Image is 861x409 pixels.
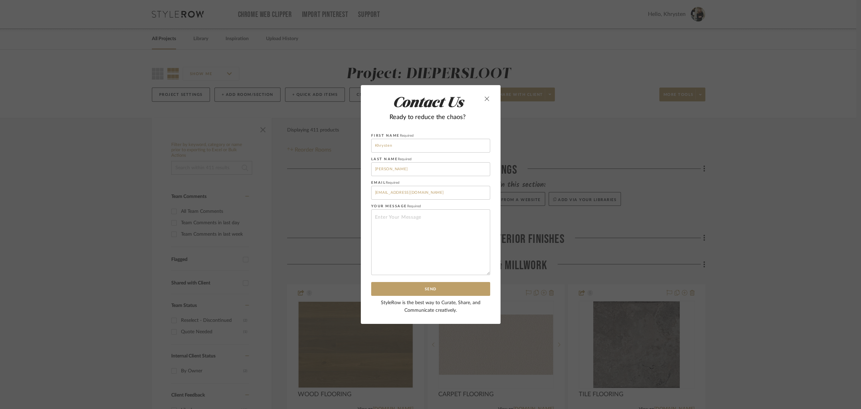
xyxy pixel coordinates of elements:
label: First Name [371,133,490,139]
input: Enter First Name [371,139,490,153]
span: Required [400,134,414,137]
input: Enter Last Name [371,162,490,176]
span: Required [398,157,412,161]
h3: Ready to reduce the chaos? [371,114,484,121]
span: Required [407,204,421,208]
label: Your Message [371,203,490,209]
label: Last Name [371,156,490,162]
span: Required [386,181,400,184]
input: you@example.com [371,186,490,200]
label: Email [371,180,490,186]
button: close [484,96,490,102]
h1: Contact Us [371,96,484,111]
div: StyleRow is the best way to Curate, Share, and Communicate creatively. [371,299,490,315]
button: Send [371,282,490,296]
